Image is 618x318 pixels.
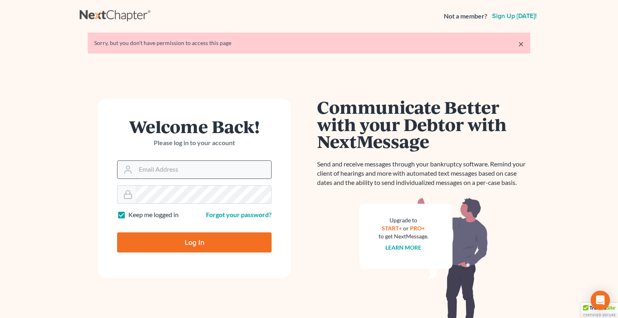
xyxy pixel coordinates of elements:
[206,211,272,218] a: Forgot your password?
[379,216,428,224] div: Upgrade to
[490,13,538,19] a: Sign up [DATE]!
[444,12,487,21] strong: Not a member?
[591,291,610,310] div: Open Intercom Messenger
[379,232,428,240] div: to get NextMessage.
[117,138,272,148] p: Please log in to your account
[382,225,402,232] a: START+
[128,210,179,220] label: Keep me logged in
[386,244,422,251] a: Learn more
[404,225,409,232] span: or
[581,303,618,318] div: TrustedSite Certified
[94,39,524,47] div: Sorry, but you don't have permission to access this page
[317,160,530,187] p: Send and receive messages through your bankruptcy software. Remind your client of hearings and mo...
[410,225,425,232] a: PRO+
[136,161,271,178] input: Email Address
[518,39,524,49] a: ×
[317,98,530,150] h1: Communicate Better with your Debtor with NextMessage
[117,118,272,135] h1: Welcome Back!
[117,232,272,252] input: Log In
